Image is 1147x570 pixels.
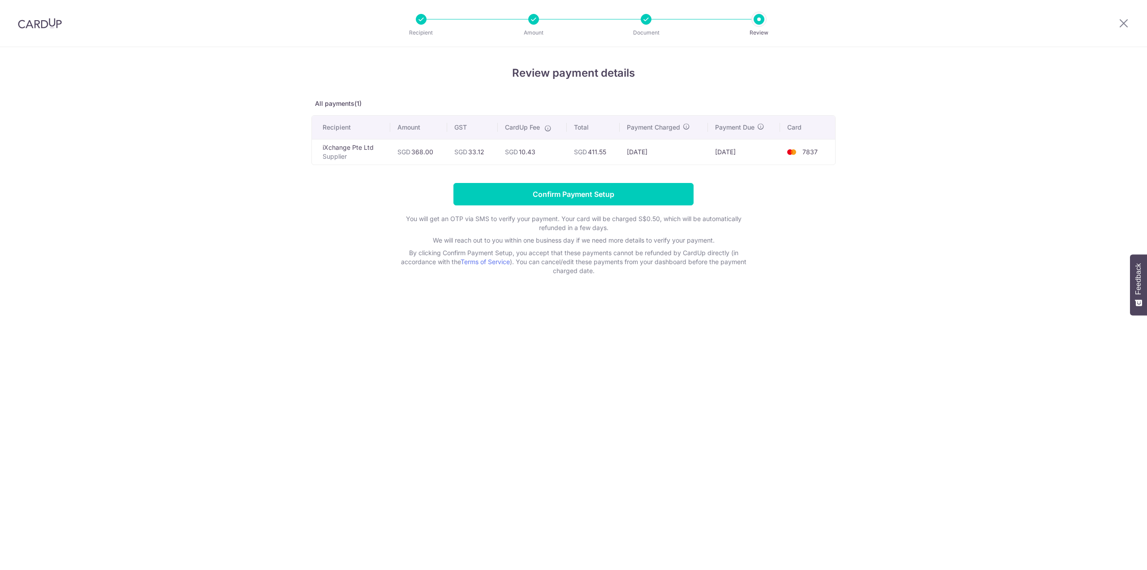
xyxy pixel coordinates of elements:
span: Feedback [1134,263,1143,295]
th: Recipient [312,116,390,139]
td: 411.55 [567,139,620,165]
h4: Review payment details [311,65,836,81]
p: Recipient [388,28,454,37]
td: iXchange Pte Ltd [312,139,390,165]
td: 33.12 [447,139,497,165]
img: <span class="translation_missing" title="translation missing: en.account_steps.new_confirm_form.b... [783,147,801,157]
span: SGD [505,148,518,156]
th: Card [780,116,835,139]
span: Payment Charged [627,123,680,132]
td: [DATE] [620,139,708,165]
td: 368.00 [390,139,447,165]
p: Document [613,28,679,37]
p: By clicking Confirm Payment Setup, you accept that these payments cannot be refunded by CardUp di... [394,248,753,275]
span: SGD [454,148,467,156]
th: Total [567,116,620,139]
td: 10.43 [498,139,567,165]
th: GST [447,116,497,139]
span: SGD [397,148,410,156]
p: Review [726,28,792,37]
button: Feedback - Show survey [1130,254,1147,315]
p: We will reach out to you within one business day if we need more details to verify your payment. [394,236,753,245]
p: Amount [500,28,567,37]
span: CardUp Fee [505,123,540,132]
iframe: Opens a widget where you can find more information [1090,543,1138,566]
p: All payments(1) [311,99,836,108]
p: Supplier [323,152,383,161]
input: Confirm Payment Setup [453,183,694,205]
span: Payment Due [715,123,755,132]
img: CardUp [18,18,62,29]
th: Amount [390,116,447,139]
a: Terms of Service [461,258,510,265]
td: [DATE] [708,139,780,165]
span: 7837 [802,148,818,156]
span: SGD [574,148,587,156]
p: You will get an OTP via SMS to verify your payment. Your card will be charged S$0.50, which will ... [394,214,753,232]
